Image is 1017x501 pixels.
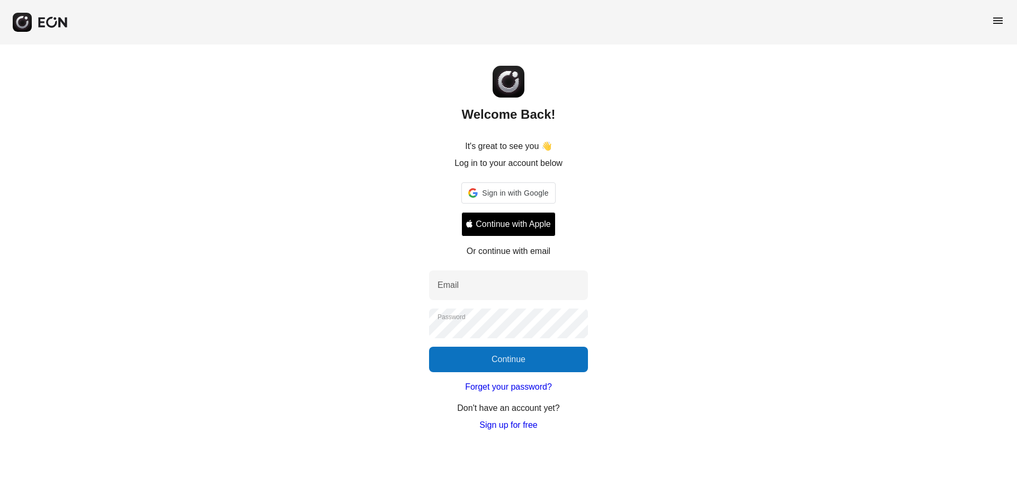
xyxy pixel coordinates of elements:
[438,279,459,292] label: Email
[461,212,555,236] button: Signin with apple ID
[454,157,563,170] p: Log in to your account below
[465,381,552,393] a: Forget your password?
[467,245,550,258] p: Or continue with email
[461,182,555,204] div: Sign in with Google
[465,140,552,153] p: It's great to see you 👋
[992,14,1004,27] span: menu
[429,347,588,372] button: Continue
[438,313,466,321] label: Password
[462,106,556,123] h2: Welcome Back!
[479,419,537,432] a: Sign up for free
[457,402,559,415] p: Don't have an account yet?
[482,187,548,199] span: Sign in with Google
